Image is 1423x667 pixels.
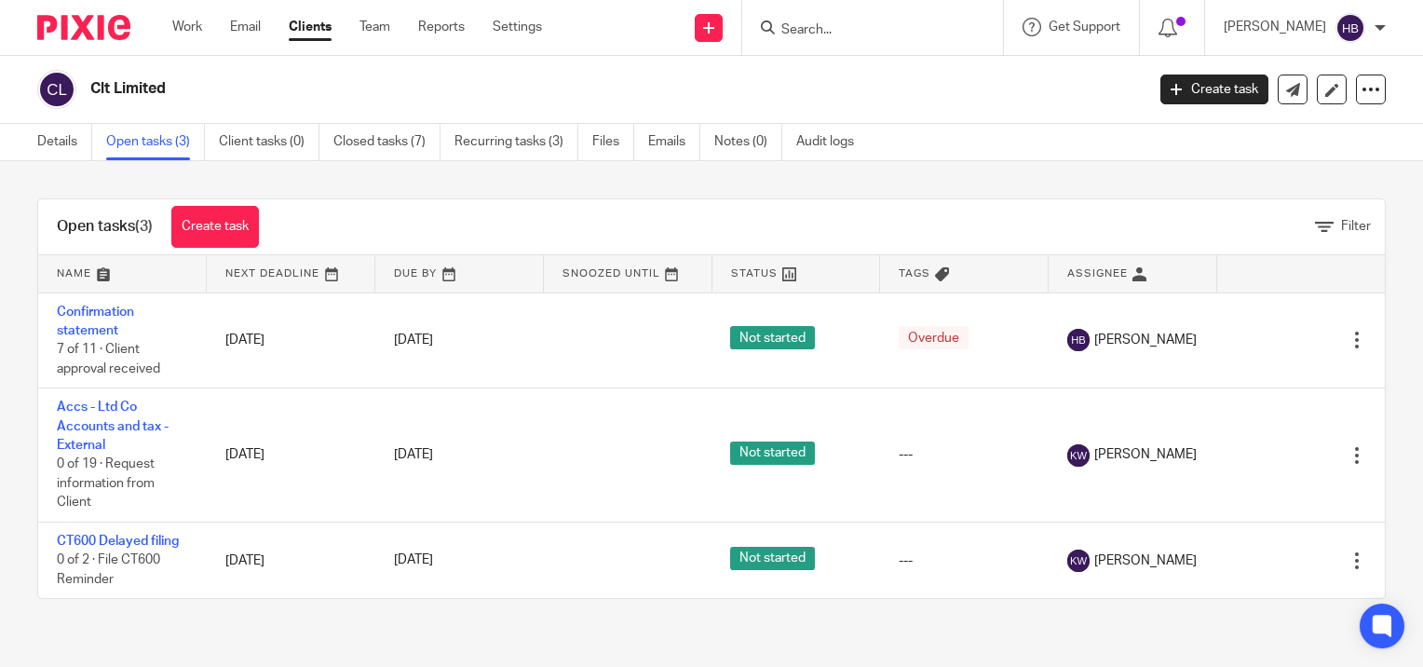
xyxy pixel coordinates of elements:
[171,206,259,248] a: Create task
[289,18,332,36] a: Clients
[1094,551,1197,570] span: [PERSON_NAME]
[207,522,375,598] td: [DATE]
[90,79,924,99] h2: Clt Limited
[394,449,433,462] span: [DATE]
[37,15,130,40] img: Pixie
[418,18,465,36] a: Reports
[57,217,153,237] h1: Open tasks
[333,124,440,160] a: Closed tasks (7)
[394,554,433,567] span: [DATE]
[1067,444,1090,467] img: svg%3E
[1067,329,1090,351] img: svg%3E
[1341,220,1371,233] span: Filter
[37,70,76,109] img: svg%3E
[172,18,202,36] a: Work
[779,22,947,39] input: Search
[394,333,433,347] span: [DATE]
[899,551,1030,570] div: ---
[1094,331,1197,349] span: [PERSON_NAME]
[648,124,700,160] a: Emails
[1094,445,1197,464] span: [PERSON_NAME]
[106,124,205,160] a: Open tasks (3)
[57,306,134,337] a: Confirmation statement
[592,124,634,160] a: Files
[1160,75,1268,104] a: Create task
[1067,550,1090,572] img: svg%3E
[57,554,160,587] span: 0 of 2 · File CT600 Reminder
[57,343,160,375] span: 7 of 11 · Client approval received
[796,124,868,160] a: Audit logs
[493,18,542,36] a: Settings
[219,124,319,160] a: Client tasks (0)
[899,268,930,279] span: Tags
[730,547,815,570] span: Not started
[1049,20,1120,34] span: Get Support
[730,442,815,465] span: Not started
[731,268,778,279] span: Status
[454,124,578,160] a: Recurring tasks (3)
[57,401,169,452] a: Accs - Ltd Co Accounts and tax - External
[37,124,92,160] a: Details
[207,388,375,523] td: [DATE]
[57,457,155,509] span: 0 of 19 · Request information from Client
[730,326,815,349] span: Not started
[1335,13,1365,43] img: svg%3E
[899,445,1030,464] div: ---
[1224,18,1326,36] p: [PERSON_NAME]
[135,219,153,234] span: (3)
[714,124,782,160] a: Notes (0)
[562,268,660,279] span: Snoozed Until
[207,293,375,388] td: [DATE]
[899,326,969,349] span: Overdue
[230,18,261,36] a: Email
[57,535,179,548] a: CT600 Delayed filing
[359,18,390,36] a: Team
